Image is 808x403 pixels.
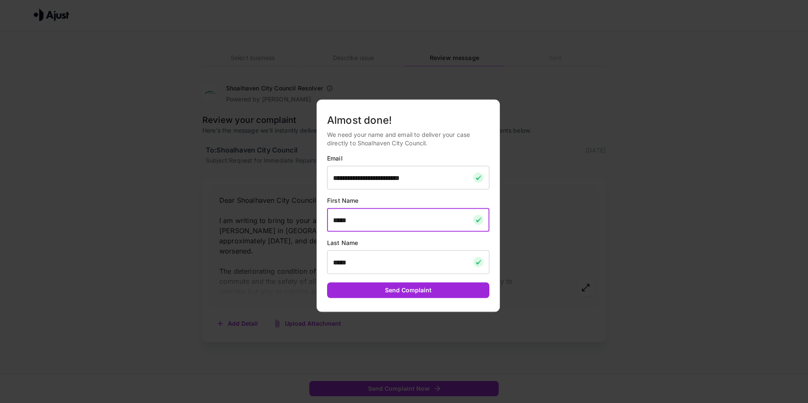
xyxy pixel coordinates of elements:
[473,215,483,225] img: checkmark
[327,283,489,298] button: Send Complaint
[473,257,483,267] img: checkmark
[327,196,489,205] p: First Name
[327,239,489,247] p: Last Name
[327,154,489,163] p: Email
[327,114,489,127] h5: Almost done!
[327,131,489,147] p: We need your name and email to deliver your case directly to Shoalhaven City Council.
[473,173,483,183] img: checkmark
